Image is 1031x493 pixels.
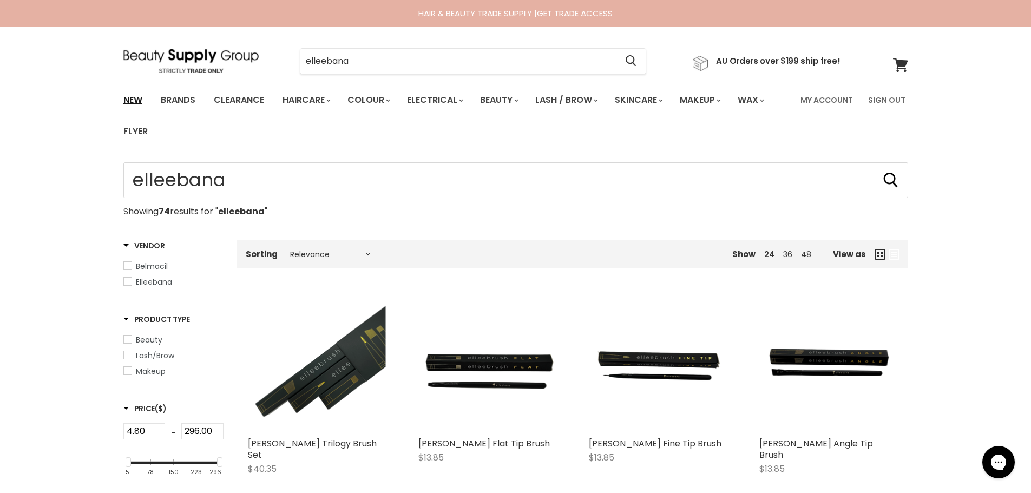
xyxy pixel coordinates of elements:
span: View as [833,249,866,259]
span: Show [732,248,756,260]
img: Elleebana Elleebrush Fine Tip Brush [589,294,727,432]
span: Lash/Brow [136,350,174,361]
img: Elleebana Elleebrush Trilogy Brush Set [248,294,386,432]
input: Max Price [181,423,224,439]
span: ($) [155,403,166,414]
span: Makeup [136,366,166,377]
span: $13.85 [589,451,614,464]
a: GET TRADE ACCESS [537,8,613,19]
div: HAIR & BEAUTY TRADE SUPPLY | [110,8,922,19]
a: Lash/Brow [123,350,224,361]
a: Beauty [123,334,224,346]
form: Product [300,48,646,74]
a: 36 [783,249,792,260]
a: Beauty [472,89,525,111]
form: Product [123,162,908,198]
input: Search [300,49,617,74]
span: $40.35 [248,463,277,475]
nav: Main [110,84,922,147]
a: Wax [730,89,771,111]
a: [PERSON_NAME] Flat Tip Brush [418,437,550,450]
span: $13.85 [759,463,785,475]
input: Min Price [123,423,166,439]
strong: 74 [159,205,170,218]
span: $13.85 [418,451,444,464]
strong: elleebana [218,205,265,218]
a: Makeup [672,89,727,111]
p: Showing results for " " [123,207,908,216]
button: Search [617,49,646,74]
a: Skincare [607,89,669,111]
h3: Price($) [123,403,167,414]
a: 24 [764,249,774,260]
a: [PERSON_NAME] Fine Tip Brush [589,437,721,450]
span: Belmacil [136,261,168,272]
div: 296 [209,469,221,476]
a: Clearance [206,89,272,111]
input: Search [123,162,908,198]
div: 5 [126,469,129,476]
div: - [165,423,181,443]
a: 48 [801,249,811,260]
h3: Product Type [123,314,191,325]
ul: Main menu [115,84,794,147]
button: Search [882,172,899,189]
a: Sign Out [862,89,912,111]
a: Haircare [274,89,337,111]
a: My Account [794,89,859,111]
a: Colour [339,89,397,111]
div: 150 [168,469,179,476]
a: Electrical [399,89,470,111]
img: Elleebana Elleebrush Flat Tip Brush [418,294,556,432]
a: Makeup [123,365,224,377]
a: Belmacil [123,260,224,272]
a: [PERSON_NAME] Angle Tip Brush [759,437,873,461]
div: 223 [191,469,202,476]
h3: Vendor [123,240,165,251]
span: Beauty [136,334,162,345]
span: Elleebana [136,277,172,287]
a: Flyer [115,120,156,143]
a: Lash / Brow [527,89,605,111]
a: Elleebana [123,276,224,288]
a: Brands [153,89,203,111]
a: New [115,89,150,111]
label: Sorting [246,249,278,259]
div: 78 [147,469,154,476]
span: Price [123,403,167,414]
iframe: Gorgias live chat messenger [977,442,1020,482]
img: Elleebana Elleebrush Angle Tip Brush [759,294,897,432]
a: [PERSON_NAME] Trilogy Brush Set [248,437,377,461]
